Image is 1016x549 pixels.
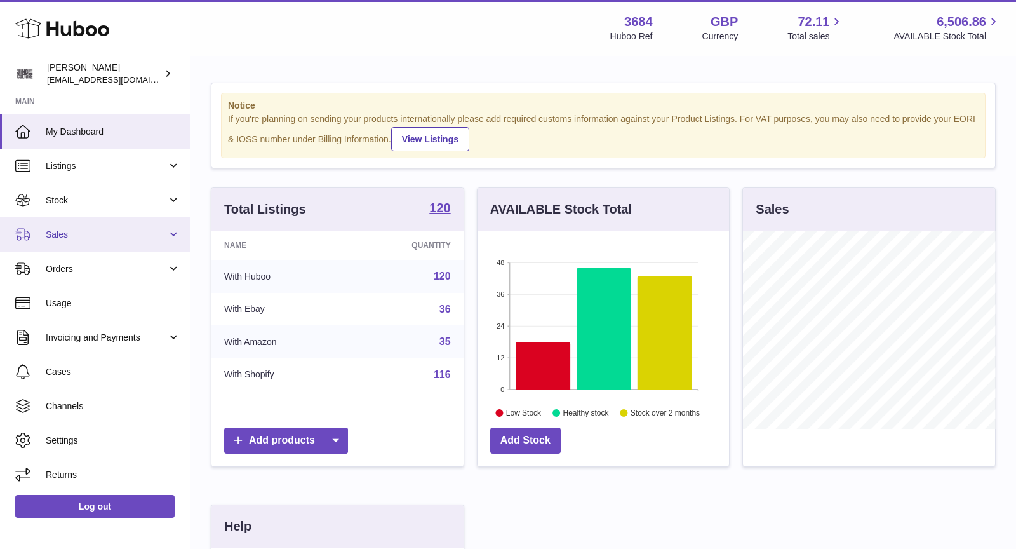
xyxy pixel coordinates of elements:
[893,13,1001,43] a: 6,506.86 AVAILABLE Stock Total
[490,201,632,218] h3: AVAILABLE Stock Total
[497,259,504,266] text: 48
[937,13,986,30] span: 6,506.86
[46,229,167,241] span: Sales
[47,62,161,86] div: [PERSON_NAME]
[490,428,561,454] a: Add Stock
[798,13,829,30] span: 72.11
[46,435,180,447] span: Settings
[224,518,251,535] h3: Help
[497,354,504,362] text: 12
[429,201,450,217] a: 120
[429,201,450,214] strong: 120
[624,13,653,30] strong: 3684
[46,297,180,309] span: Usage
[46,160,167,172] span: Listings
[211,260,349,293] td: With Huboo
[15,64,34,83] img: theinternationalventure@gmail.com
[46,366,180,378] span: Cases
[439,336,451,347] a: 35
[787,13,844,43] a: 72.11 Total sales
[434,369,451,380] a: 116
[497,322,504,330] text: 24
[500,386,504,393] text: 0
[787,30,844,43] span: Total sales
[211,325,349,358] td: With Amazon
[211,231,349,260] th: Name
[46,194,167,207] span: Stock
[631,409,700,417] text: Stock over 2 months
[563,409,609,417] text: Healthy stock
[47,74,187,85] span: [EMAIL_ADDRESS][DOMAIN_NAME]
[46,126,180,138] span: My Dashboard
[46,332,167,344] span: Invoicing and Payments
[224,428,348,454] a: Add products
[211,358,349,391] td: With Shopify
[756,201,789,218] h3: Sales
[224,201,306,218] h3: Total Listings
[497,290,504,298] text: 36
[610,30,653,43] div: Huboo Ref
[15,495,175,518] a: Log out
[211,293,349,326] td: With Ebay
[46,400,180,412] span: Channels
[711,13,738,30] strong: GBP
[702,30,739,43] div: Currency
[893,30,1001,43] span: AVAILABLE Stock Total
[439,304,451,315] a: 36
[506,409,542,417] text: Low Stock
[349,231,464,260] th: Quantity
[228,113,979,151] div: If you're planning on sending your products internationally please add required customs informati...
[391,127,469,151] a: View Listings
[46,263,167,275] span: Orders
[434,271,451,281] a: 120
[46,469,180,481] span: Returns
[228,100,979,112] strong: Notice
